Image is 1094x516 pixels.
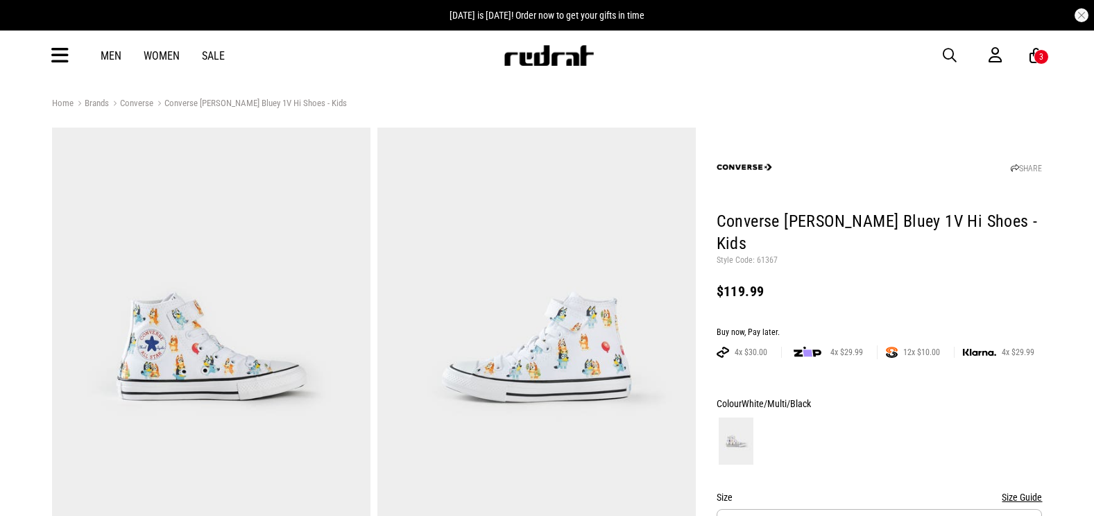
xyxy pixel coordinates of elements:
img: White/Multi/Black [719,418,753,465]
div: 3 [1039,52,1043,62]
span: 4x $29.99 [825,347,869,358]
img: zip [794,345,821,359]
a: SHARE [1011,164,1042,173]
img: KLARNA [963,349,996,356]
span: [DATE] is [DATE]! Order now to get your gifts in time [450,10,644,21]
a: Sale [202,49,225,62]
div: Size [717,489,1043,506]
p: Style Code: 61367 [717,255,1043,266]
span: 4x $30.00 [729,347,773,358]
button: Size Guide [1002,489,1042,506]
a: Converse [109,98,153,111]
span: White/Multi/Black [742,398,811,409]
div: Buy now, Pay later. [717,327,1043,338]
img: Redrat logo [503,45,595,66]
a: 3 [1029,49,1043,63]
h1: Converse [PERSON_NAME] Bluey 1V Hi Shoes - Kids [717,211,1043,255]
img: Converse [717,139,772,195]
iframe: LiveChat chat widget [1036,458,1094,516]
img: AFTERPAY [717,347,729,358]
a: Women [144,49,180,62]
div: $119.99 [717,283,1043,300]
a: Converse [PERSON_NAME] Bluey 1V Hi Shoes - Kids [153,98,347,111]
a: Men [101,49,121,62]
div: Colour [717,395,1043,412]
a: Home [52,98,74,108]
span: 4x $29.99 [996,347,1040,358]
a: Brands [74,98,109,111]
img: SPLITPAY [886,347,898,358]
span: 12x $10.00 [898,347,946,358]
